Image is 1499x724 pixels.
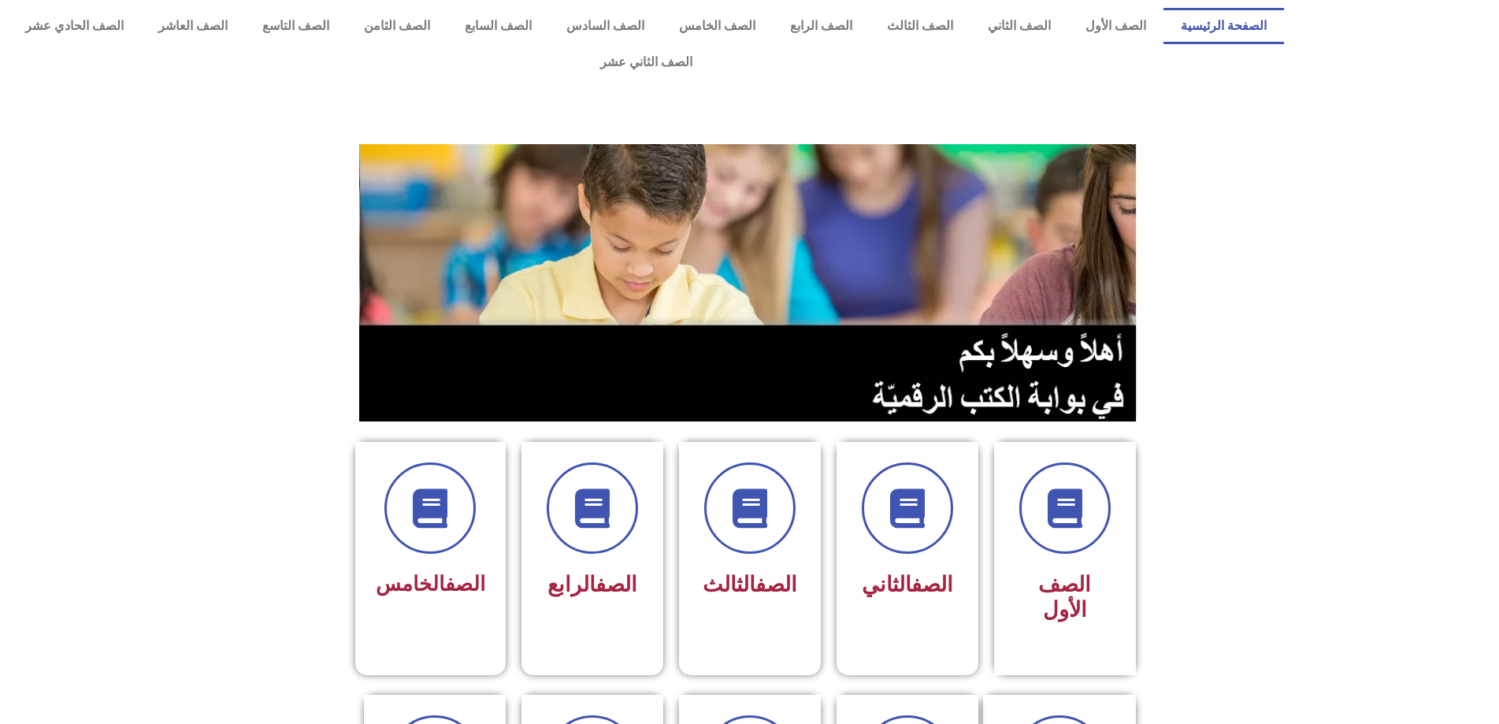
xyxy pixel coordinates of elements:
a: الصف [755,572,797,597]
a: الصف العاشر [141,8,245,44]
a: الصف الخامس [662,8,773,44]
a: الصف [596,572,637,597]
a: الصف [911,572,953,597]
a: الصف الثاني عشر [8,44,1284,80]
a: الصف الرابع [773,8,870,44]
a: الصف الثالث [870,8,970,44]
span: الثاني [862,572,953,597]
a: الصف [445,572,485,596]
a: الصف الثاني [970,8,1068,44]
a: الصف السادس [549,8,662,44]
a: الصف السابع [447,8,549,44]
a: الصف الأول [1068,8,1163,44]
span: الصف الأول [1038,572,1091,622]
span: الرابع [547,572,637,597]
a: الصف الحادي عشر [8,8,141,44]
a: الصف الثامن [347,8,447,44]
a: الصفحة الرئيسية [1163,8,1284,44]
a: الصف التاسع [245,8,347,44]
span: الخامس [376,572,485,596]
span: الثالث [703,572,797,597]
